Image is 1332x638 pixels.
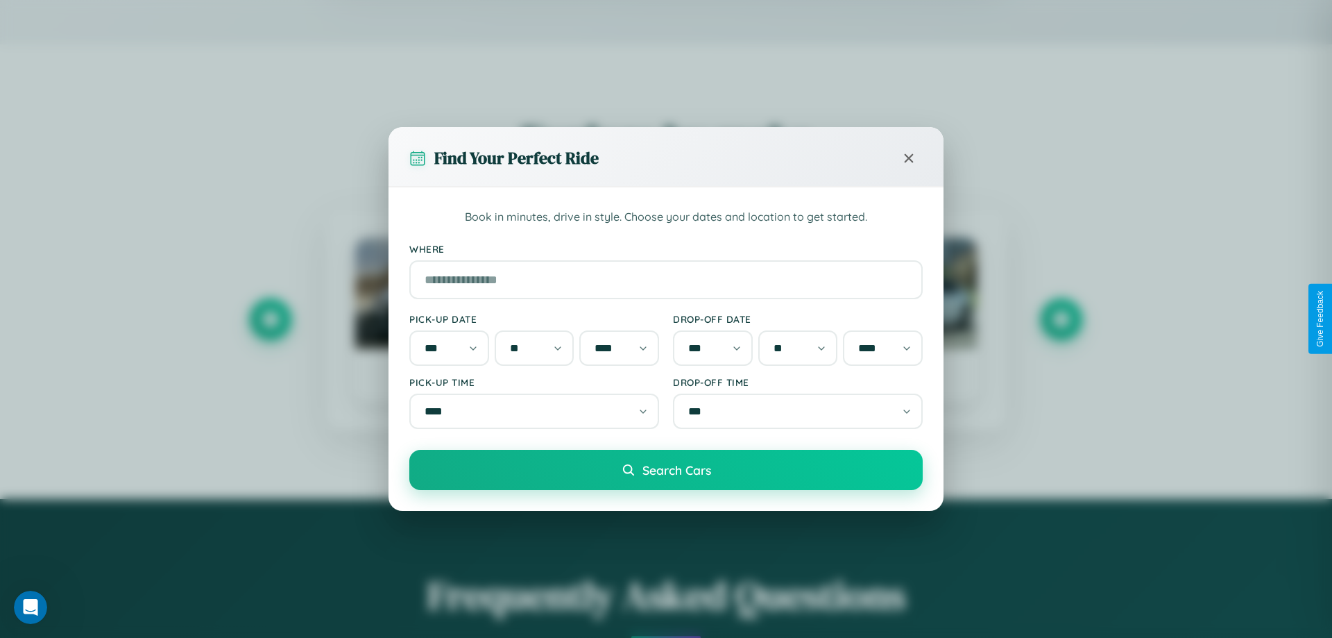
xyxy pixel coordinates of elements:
button: Search Cars [409,450,923,490]
label: Drop-off Date [673,313,923,325]
span: Search Cars [642,462,711,478]
h3: Find Your Perfect Ride [434,146,599,169]
label: Where [409,243,923,255]
p: Book in minutes, drive in style. Choose your dates and location to get started. [409,208,923,226]
label: Pick-up Date [409,313,659,325]
label: Drop-off Time [673,376,923,388]
label: Pick-up Time [409,376,659,388]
